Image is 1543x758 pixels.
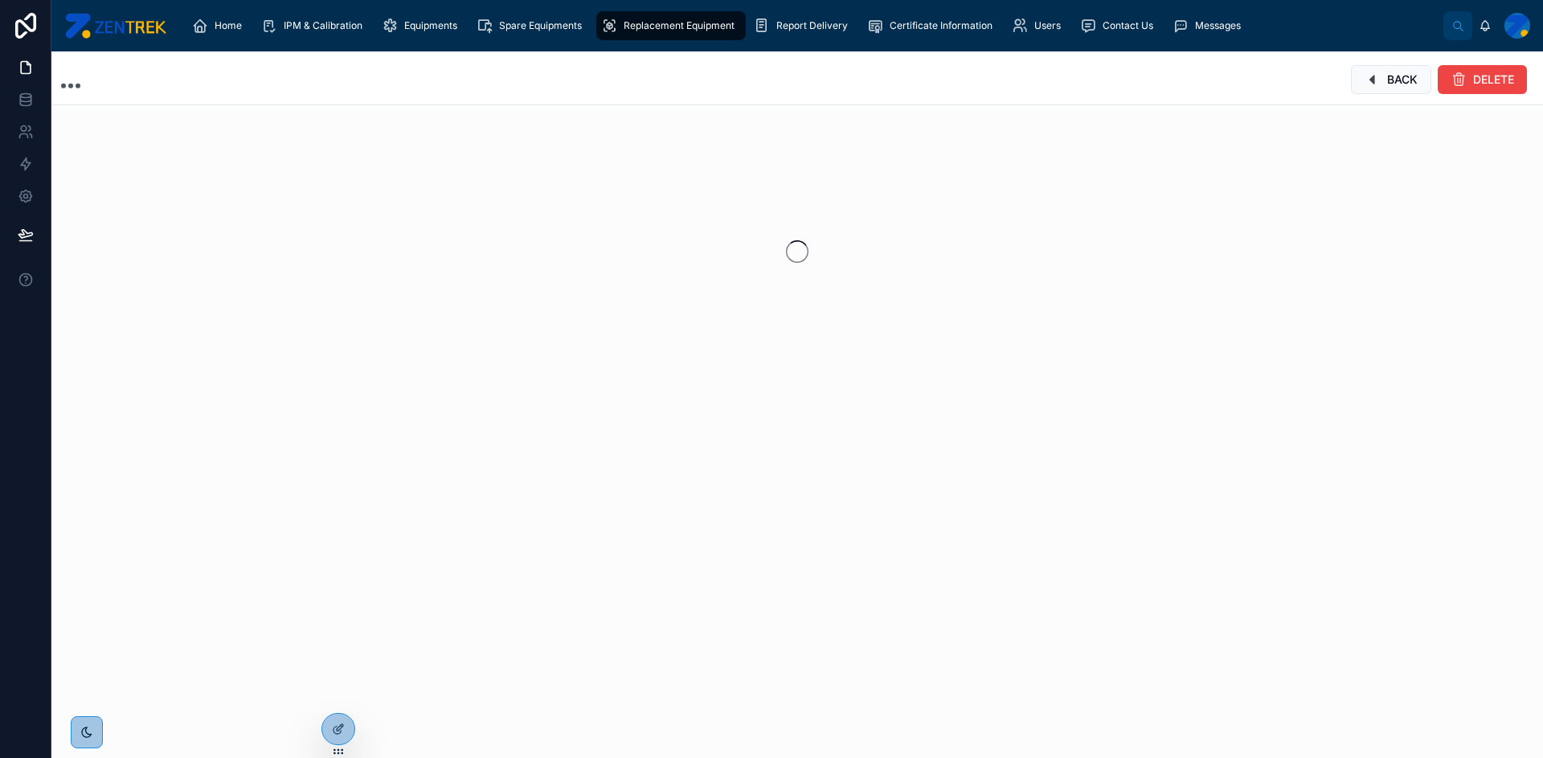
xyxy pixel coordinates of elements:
span: BACK [1387,72,1418,88]
span: DELETE [1473,72,1514,88]
span: Home [215,19,242,32]
span: Report Delivery [776,19,848,32]
span: Messages [1195,19,1241,32]
span: Contact Us [1103,19,1153,32]
span: Certificate Information [890,19,993,32]
button: DELETE [1438,65,1527,94]
span: IPM & Calibration [284,19,362,32]
span: Equipments [404,19,457,32]
span: Replacement Equipment [624,19,735,32]
a: Replacement Equipment [596,11,746,40]
span: Spare Equipments [499,19,582,32]
a: Report Delivery [749,11,859,40]
button: BACK [1351,65,1431,94]
a: Spare Equipments [472,11,593,40]
a: IPM & Calibration [256,11,374,40]
a: Equipments [377,11,469,40]
div: scrollable content [179,8,1443,43]
img: App logo [64,13,166,39]
a: Contact Us [1075,11,1164,40]
a: Users [1007,11,1072,40]
a: Certificate Information [862,11,1004,40]
a: Home [187,11,253,40]
a: Messages [1168,11,1252,40]
span: Users [1034,19,1061,32]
